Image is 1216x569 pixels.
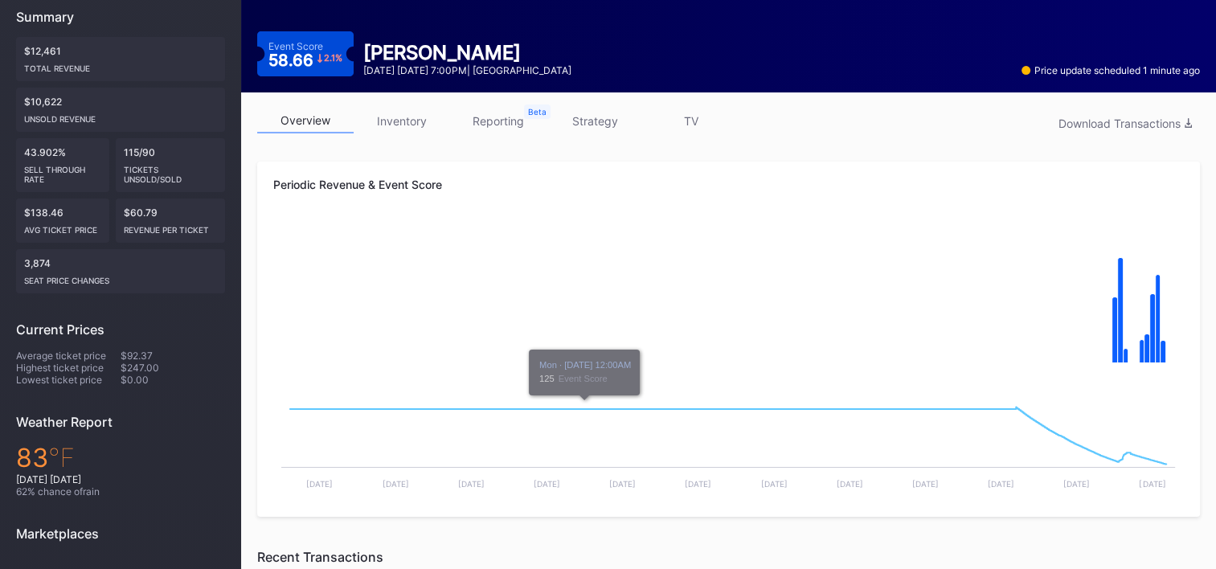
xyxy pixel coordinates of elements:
div: 83 [16,442,225,473]
svg: Chart title [273,380,1183,501]
text: [DATE] [382,479,408,489]
div: 2.1 % [324,54,342,63]
div: Revenue per ticket [124,219,217,235]
div: Marketplaces [16,526,225,542]
div: $10,622 [16,88,225,132]
div: Average ticket price [16,350,121,362]
text: [DATE] [988,479,1014,489]
svg: Chart title [273,219,1183,380]
text: [DATE] [306,479,333,489]
text: [DATE] [609,479,636,489]
button: Download Transactions [1050,113,1200,134]
div: Weather Report [16,414,225,430]
div: $60.79 [116,199,225,243]
div: Download Transactions [1058,117,1192,130]
div: 62 % chance of rain [16,485,225,497]
div: Lowest ticket price [16,374,121,386]
div: Sell Through Rate [24,158,101,184]
text: [DATE] [534,479,560,489]
div: Unsold Revenue [24,108,217,124]
div: [DATE] [DATE] 7:00PM | [GEOGRAPHIC_DATA] [363,64,571,76]
div: [PERSON_NAME] [363,41,571,64]
div: $92.37 [121,350,225,362]
text: [DATE] [1139,479,1165,489]
text: [DATE] [912,479,939,489]
text: [DATE] [760,479,787,489]
text: [DATE] [685,479,711,489]
div: Highest ticket price [16,362,121,374]
div: Event Score [268,40,323,52]
div: Summary [16,9,225,25]
div: 58.66 [268,52,343,68]
a: TV [643,108,739,133]
a: overview [257,108,354,133]
div: Total Revenue [24,57,217,73]
text: [DATE] [458,479,485,489]
text: [DATE] [1063,479,1090,489]
div: Current Prices [16,321,225,338]
div: Price update scheduled 1 minute ago [1022,64,1200,76]
text: [DATE] [837,479,863,489]
div: Avg ticket price [24,219,101,235]
a: strategy [547,108,643,133]
div: $12,461 [16,37,225,81]
span: ℉ [48,442,75,473]
div: 43.902% [16,138,109,192]
div: Periodic Revenue & Event Score [273,178,1184,191]
div: Recent Transactions [257,549,1200,565]
div: $138.46 [16,199,109,243]
div: seat price changes [24,269,217,285]
a: reporting [450,108,547,133]
div: 115/90 [116,138,225,192]
div: [DATE] [DATE] [16,473,225,485]
div: $247.00 [121,362,225,374]
div: Tickets Unsold/Sold [124,158,217,184]
div: 3,874 [16,249,225,293]
a: inventory [354,108,450,133]
div: $0.00 [121,374,225,386]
